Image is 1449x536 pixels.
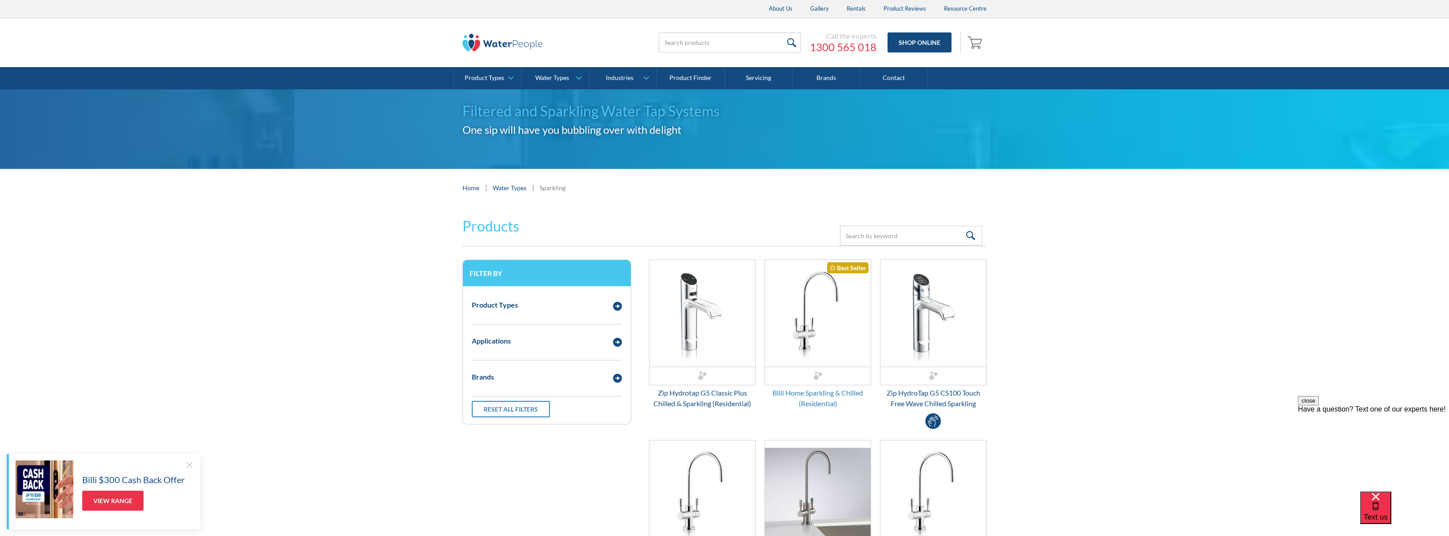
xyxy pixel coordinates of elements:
[462,216,519,237] h2: Products
[589,67,657,89] a: Industries
[880,260,987,409] a: Zip HydroTap G5 CS100 Touch Free Wave Chilled Sparkling Zip HydroTap G5 CS100 Touch Free Wave Chi...
[792,67,860,89] a: Brands
[880,388,987,409] div: Zip HydroTap G5 CS100 Touch Free Wave Chilled Sparkling
[965,32,987,53] a: Open empty cart
[462,183,479,192] a: Home
[472,372,494,382] div: Brands
[535,74,569,82] div: Water Types
[493,183,526,192] a: Water Types
[810,32,876,40] div: Call the experts
[16,460,73,518] img: Billi $300 Cash Back Offer
[470,269,624,277] h3: Filter by
[465,74,504,82] div: Product Types
[82,491,143,511] a: View Range
[840,226,982,246] input: Search by keyword
[462,34,542,52] img: The Water People
[472,336,511,346] div: Applications
[810,40,876,54] a: 1300 565 018
[764,388,871,409] div: Billi Home Sparkling & Chilled (Residential)
[860,67,928,89] a: Contact
[82,473,185,486] h5: Billi $300 Cash Back Offer
[472,401,550,417] a: Reset all filters
[462,122,987,138] h2: One sip will have you bubbling over with delight
[484,182,488,193] div: |
[967,35,984,49] img: shopping cart
[540,183,565,192] div: Sparkling
[1360,492,1449,536] iframe: podium webchat widget bubble
[649,388,756,409] div: Zip Hydrotap G5 Classic Plus Chilled & Sparkling (Residential)
[765,260,871,367] img: Billi Home Sparkling & Chilled (Residential)
[531,182,535,193] div: |
[649,260,755,367] img: Zip Hydrotap G5 Classic Plus Chilled & Sparkling (Residential)
[659,32,801,52] input: Search products
[521,67,589,89] a: Water Types
[725,67,792,89] a: Servicing
[472,300,518,310] div: Product Types
[827,262,868,273] div: Best Seller
[657,67,724,89] a: Product Finder
[888,32,951,52] a: Shop Online
[649,260,756,409] a: Zip Hydrotap G5 Classic Plus Chilled & Sparkling (Residential)Zip Hydrotap G5 Classic Plus Chille...
[454,67,521,89] a: Product Types
[764,260,871,409] a: Billi Home Sparkling & Chilled (Residential)Best SellerBilli Home Sparkling & Chilled (Residential)
[606,74,633,82] div: Industries
[462,100,987,122] h1: Filtered and Sparkling Water Tap Systems
[880,260,986,367] img: Zip HydroTap G5 CS100 Touch Free Wave Chilled Sparkling
[1298,396,1449,503] iframe: podium webchat widget prompt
